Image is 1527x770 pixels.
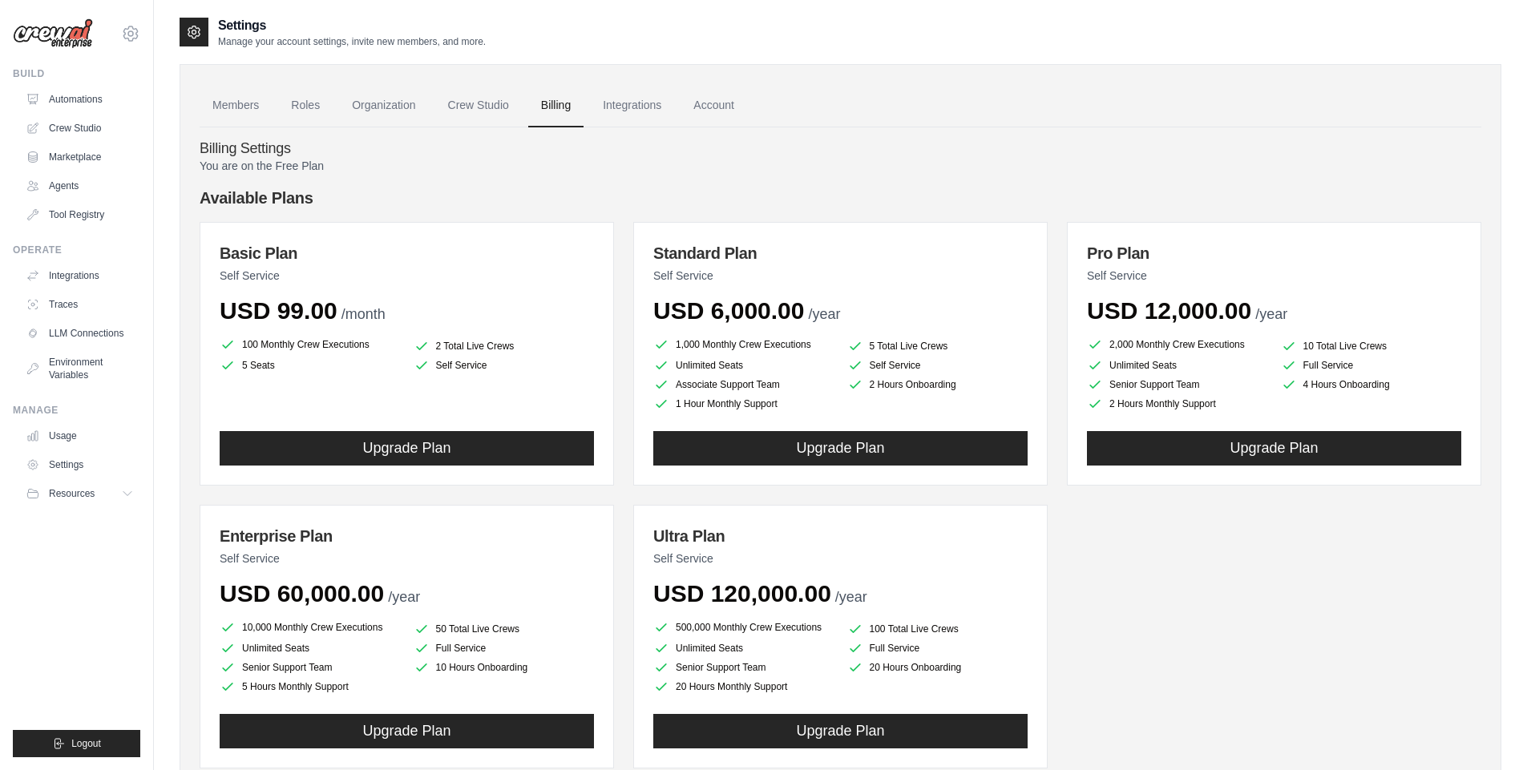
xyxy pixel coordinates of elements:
[414,357,595,373] li: Self Service
[681,84,747,127] a: Account
[847,338,1028,354] li: 5 Total Live Crews
[218,35,486,48] p: Manage your account settings, invite new members, and more.
[414,621,595,637] li: 50 Total Live Crews
[653,297,804,324] span: USD 6,000.00
[220,268,594,284] p: Self Service
[414,338,595,354] li: 2 Total Live Crews
[200,140,1481,158] h4: Billing Settings
[653,550,1028,566] p: Self Service
[653,377,834,393] li: Associate Support Team
[653,357,834,373] li: Unlimited Seats
[19,115,140,141] a: Crew Studio
[1087,357,1268,373] li: Unlimited Seats
[653,242,1028,264] h3: Standard Plan
[13,404,140,417] div: Manage
[200,84,272,127] a: Members
[847,357,1028,373] li: Self Service
[19,452,140,478] a: Settings
[653,679,834,695] li: 20 Hours Monthly Support
[653,640,834,656] li: Unlimited Seats
[19,320,140,346] a: LLM Connections
[1087,396,1268,412] li: 2 Hours Monthly Support
[847,621,1028,637] li: 100 Total Live Crews
[528,84,584,127] a: Billing
[220,659,401,675] li: Senior Support Team
[653,618,834,637] li: 500,000 Monthly Crew Executions
[13,18,93,49] img: Logo
[19,202,140,228] a: Tool Registry
[13,67,140,80] div: Build
[414,640,595,656] li: Full Service
[653,714,1028,748] button: Upgrade Plan
[19,423,140,449] a: Usage
[847,659,1028,675] li: 20 Hours Onboarding
[220,618,401,637] li: 10,000 Monthly Crew Executions
[1281,377,1462,393] li: 4 Hours Onboarding
[19,292,140,317] a: Traces
[49,487,95,500] span: Resources
[1087,242,1461,264] h3: Pro Plan
[1087,297,1251,324] span: USD 12,000.00
[653,268,1028,284] p: Self Service
[220,431,594,466] button: Upgrade Plan
[220,550,594,566] p: Self Service
[220,357,401,373] li: 5 Seats
[220,640,401,656] li: Unlimited Seats
[835,589,867,605] span: /year
[590,84,674,127] a: Integrations
[19,349,140,388] a: Environment Variables
[278,84,333,127] a: Roles
[808,306,840,322] span: /year
[13,730,140,757] button: Logout
[653,335,834,354] li: 1,000 Monthly Crew Executions
[200,158,1481,174] p: You are on the Free Plan
[220,580,384,607] span: USD 60,000.00
[13,244,140,256] div: Operate
[19,173,140,199] a: Agents
[653,431,1028,466] button: Upgrade Plan
[1087,431,1461,466] button: Upgrade Plan
[71,737,101,750] span: Logout
[220,297,337,324] span: USD 99.00
[220,242,594,264] h3: Basic Plan
[218,16,486,35] h2: Settings
[339,84,428,127] a: Organization
[220,679,401,695] li: 5 Hours Monthly Support
[847,377,1028,393] li: 2 Hours Onboarding
[653,580,831,607] span: USD 120,000.00
[1087,377,1268,393] li: Senior Support Team
[847,640,1028,656] li: Full Service
[220,525,594,547] h3: Enterprise Plan
[1281,338,1462,354] li: 10 Total Live Crews
[341,306,386,322] span: /month
[388,589,420,605] span: /year
[220,335,401,354] li: 100 Monthly Crew Executions
[1087,335,1268,354] li: 2,000 Monthly Crew Executions
[653,525,1028,547] h3: Ultra Plan
[1087,268,1461,284] p: Self Service
[19,481,140,506] button: Resources
[19,263,140,288] a: Integrations
[200,187,1481,209] h4: Available Plans
[653,659,834,675] li: Senior Support Team
[414,659,595,675] li: 10 Hours Onboarding
[19,87,140,112] a: Automations
[1255,306,1287,322] span: /year
[19,144,140,170] a: Marketplace
[220,714,594,748] button: Upgrade Plan
[1281,357,1462,373] li: Full Service
[435,84,522,127] a: Crew Studio
[653,396,834,412] li: 1 Hour Monthly Support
